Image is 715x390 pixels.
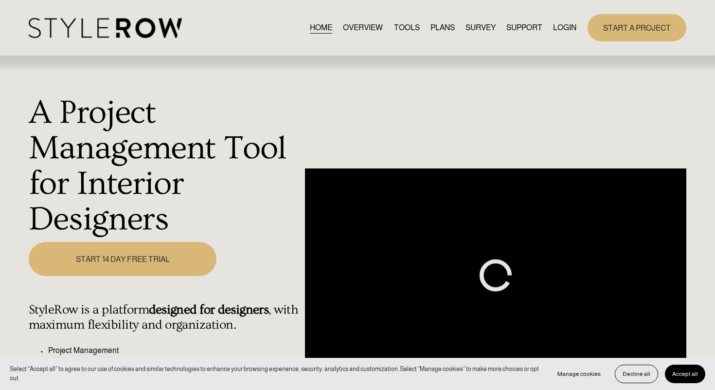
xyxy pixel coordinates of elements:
a: folder dropdown [506,21,542,34]
p: Project Management [48,345,300,356]
h1: A Project Management Tool for Interior Designers [29,95,300,237]
button: Manage cookies [550,365,608,383]
span: Accept all [672,371,698,377]
button: Decline all [615,365,658,383]
span: Manage cookies [557,371,601,377]
a: START 14 DAY FREE TRIAL [29,242,217,276]
img: StyleRow [29,18,182,38]
a: OVERVIEW [343,21,383,34]
a: START A PROJECT [588,14,686,41]
a: PLANS [430,21,455,34]
a: TOOLS [394,21,420,34]
a: SURVEY [465,21,496,34]
span: SUPPORT [506,22,542,34]
p: Select “Accept all” to agree to our use of cookies and similar technologies to enhance your brows... [10,365,540,383]
span: Decline all [623,371,650,377]
h4: StyleRow is a platform , with maximum flexibility and organization. [29,302,300,333]
strong: designed for designers [149,302,268,317]
a: LOGIN [553,21,576,34]
button: Accept all [665,365,705,383]
a: HOME [310,21,332,34]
